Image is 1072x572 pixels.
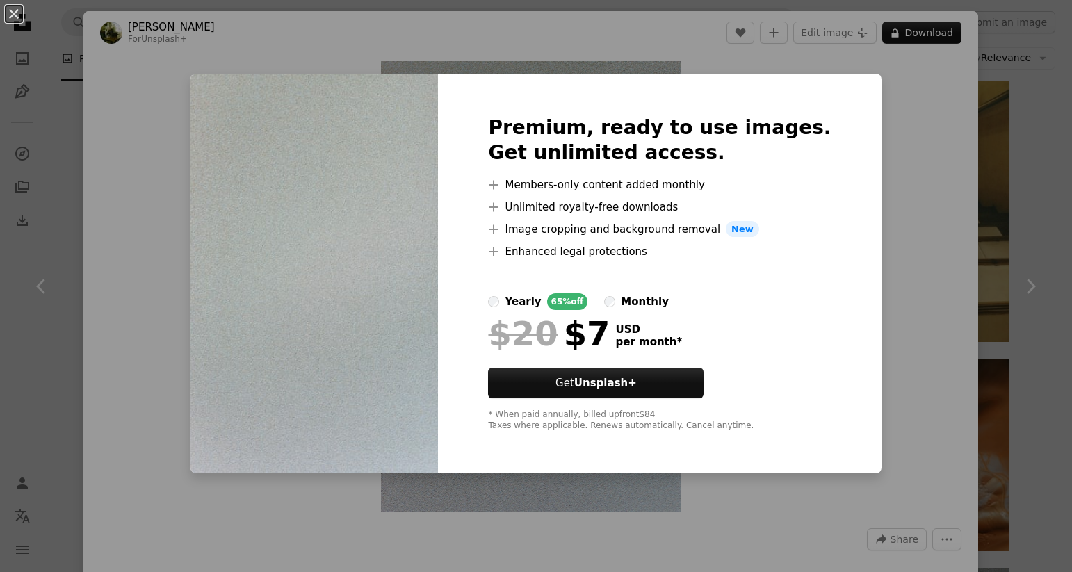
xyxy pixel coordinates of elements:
[615,336,682,348] span: per month *
[190,74,438,474] img: premium_photo-1671650855037-9d54d0d5a623
[726,221,759,238] span: New
[488,368,704,398] button: GetUnsplash+
[488,296,499,307] input: yearly65%off
[604,296,615,307] input: monthly
[488,115,831,165] h2: Premium, ready to use images. Get unlimited access.
[621,293,669,310] div: monthly
[488,243,831,260] li: Enhanced legal protections
[488,409,831,432] div: * When paid annually, billed upfront $84 Taxes where applicable. Renews automatically. Cancel any...
[488,177,831,193] li: Members-only content added monthly
[547,293,588,310] div: 65% off
[574,377,637,389] strong: Unsplash+
[505,293,541,310] div: yearly
[488,221,831,238] li: Image cropping and background removal
[615,323,682,336] span: USD
[488,316,610,352] div: $7
[488,316,558,352] span: $20
[488,199,831,215] li: Unlimited royalty-free downloads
